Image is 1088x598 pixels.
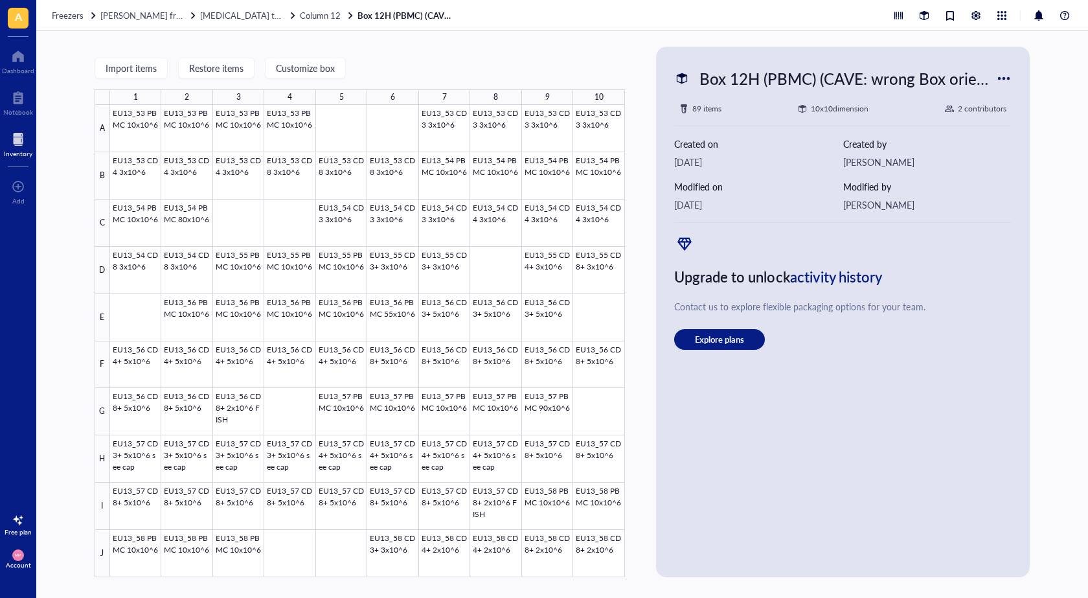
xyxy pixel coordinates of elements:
span: activity history [790,266,883,287]
a: Box 12H (PBMC) (CAVE: wrong Box orientation) [357,10,455,21]
div: F [95,341,110,389]
div: D [95,247,110,294]
a: Freezers [52,10,98,21]
div: 2 [185,89,189,105]
div: [DATE] [674,198,843,212]
div: 9 [545,89,550,105]
div: Upgrade to unlock [674,264,1012,289]
div: H [95,435,110,483]
span: [PERSON_NAME] freezer [100,9,197,21]
span: Column 12 [300,9,341,21]
div: Contact us to explore flexible packaging options for your team. [674,299,1012,314]
button: Explore plans [674,329,765,350]
div: 5 [339,89,344,105]
button: Import items [95,58,168,78]
div: G [95,388,110,435]
div: E [95,294,110,341]
span: [MEDICAL_DATA] tank [200,9,288,21]
div: J [95,530,110,577]
div: 2 contributors [958,102,1006,115]
button: Restore items [178,58,255,78]
div: 10 x 10 dimension [811,102,868,115]
div: Free plan [5,528,32,536]
a: Dashboard [2,46,34,75]
div: Account [6,561,31,569]
div: Modified by [843,179,1012,194]
a: Inventory [4,129,32,157]
div: 6 [391,89,395,105]
div: C [95,200,110,247]
a: [PERSON_NAME] freezer [100,10,198,21]
a: [MEDICAL_DATA] tankColumn 12 [200,10,355,21]
div: Inventory [4,150,32,157]
span: Explore plans [695,334,744,345]
div: [DATE] [674,155,843,169]
div: 8 [493,89,498,105]
span: Customize box [276,63,335,73]
a: Notebook [3,87,33,116]
div: Dashboard [2,67,34,75]
div: Notebook [3,108,33,116]
div: Created on [674,137,843,151]
div: 10 [595,89,604,105]
button: Customize box [265,58,346,78]
div: 4 [288,89,292,105]
a: Explore plans [674,329,1012,350]
div: 7 [442,89,447,105]
span: Restore items [189,63,244,73]
div: [PERSON_NAME] [843,198,1012,212]
span: Import items [106,63,157,73]
span: A [15,8,22,25]
span: Freezers [52,9,84,21]
span: MM [15,553,21,557]
div: Created by [843,137,1012,151]
div: A [95,105,110,152]
div: I [95,483,110,530]
div: [PERSON_NAME] [843,155,1012,169]
div: Modified on [674,179,843,194]
div: 1 [133,89,138,105]
div: 89 items [692,102,721,115]
div: B [95,152,110,200]
div: Add [12,197,25,205]
div: Box 12H (PBMC) (CAVE: wrong Box orientation) [694,65,996,92]
div: 3 [236,89,241,105]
